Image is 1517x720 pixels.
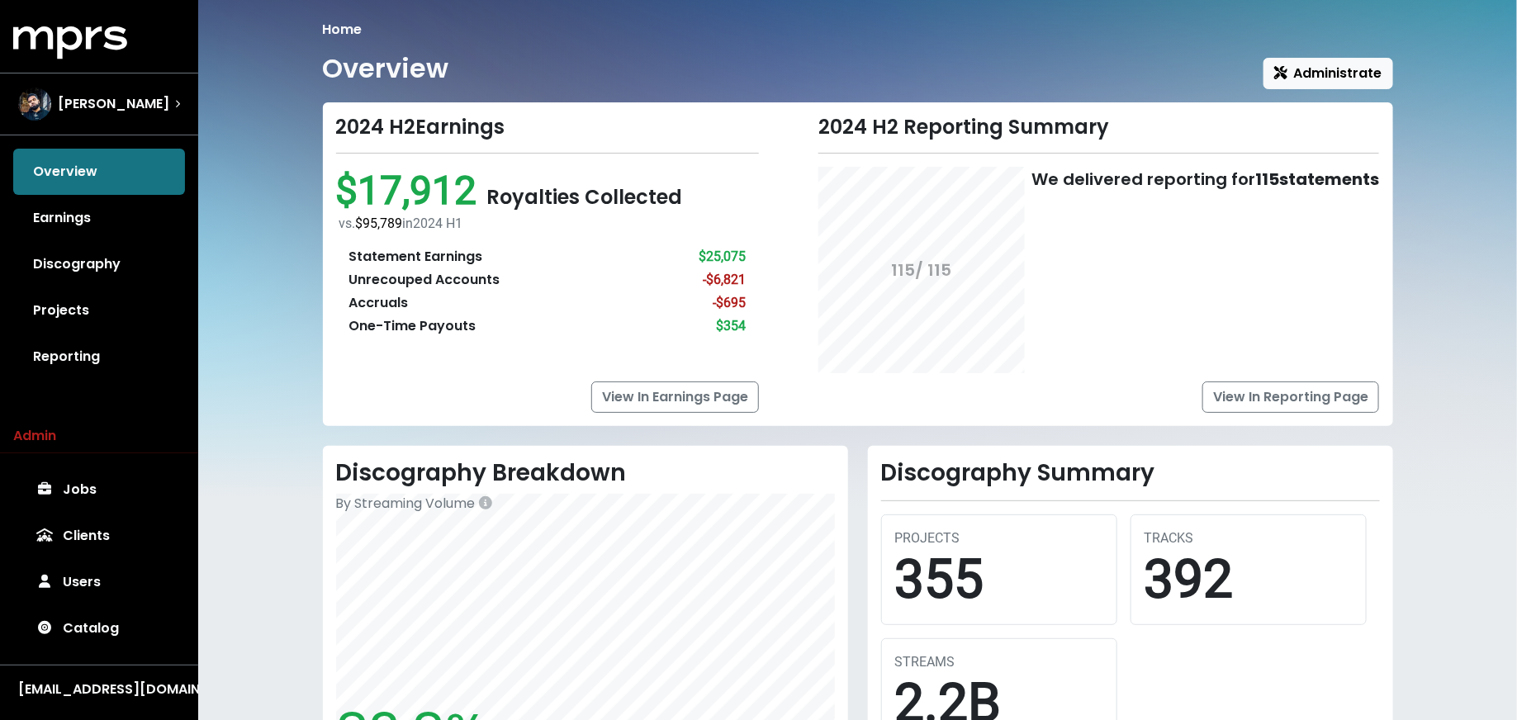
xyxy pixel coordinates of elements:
a: Discography [13,241,185,287]
a: Clients [13,513,185,559]
div: One-Time Payouts [349,316,476,336]
h2: Discography Summary [881,459,1380,487]
span: Administrate [1274,64,1382,83]
a: Earnings [13,195,185,241]
div: $25,075 [699,247,746,267]
div: Statement Earnings [349,247,483,267]
a: View In Reporting Page [1202,381,1379,413]
div: PROJECTS [895,528,1103,548]
a: mprs logo [13,32,127,51]
img: The selected account / producer [18,88,51,121]
div: We delivered reporting for [1031,167,1379,192]
div: vs. in 2024 H1 [339,214,760,234]
a: Users [13,559,185,605]
h2: Discography Breakdown [336,459,835,487]
button: Administrate [1263,58,1393,89]
div: [EMAIL_ADDRESS][DOMAIN_NAME] [18,680,180,699]
div: 2024 H2 Earnings [336,116,760,140]
b: 115 statements [1255,168,1379,191]
li: Home [323,20,363,40]
div: STREAMS [895,652,1103,672]
div: Accruals [349,293,409,313]
a: Reporting [13,334,185,380]
span: Royalties Collected [487,183,683,211]
h1: Overview [323,53,449,84]
span: [PERSON_NAME] [58,94,169,114]
div: $354 [716,316,746,336]
div: Unrecouped Accounts [349,270,500,290]
div: -$695 [713,293,746,313]
div: TRACKS [1145,528,1353,548]
a: Catalog [13,605,185,651]
a: View In Earnings Page [591,381,759,413]
nav: breadcrumb [323,20,1393,40]
a: Jobs [13,467,185,513]
div: 392 [1145,548,1353,612]
div: -$6,821 [703,270,746,290]
button: [EMAIL_ADDRESS][DOMAIN_NAME] [13,679,185,700]
span: $95,789 [356,216,403,231]
div: 355 [895,548,1103,612]
div: 2024 H2 Reporting Summary [818,116,1379,140]
span: $17,912 [336,167,487,214]
span: By Streaming Volume [336,494,476,513]
a: Projects [13,287,185,334]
